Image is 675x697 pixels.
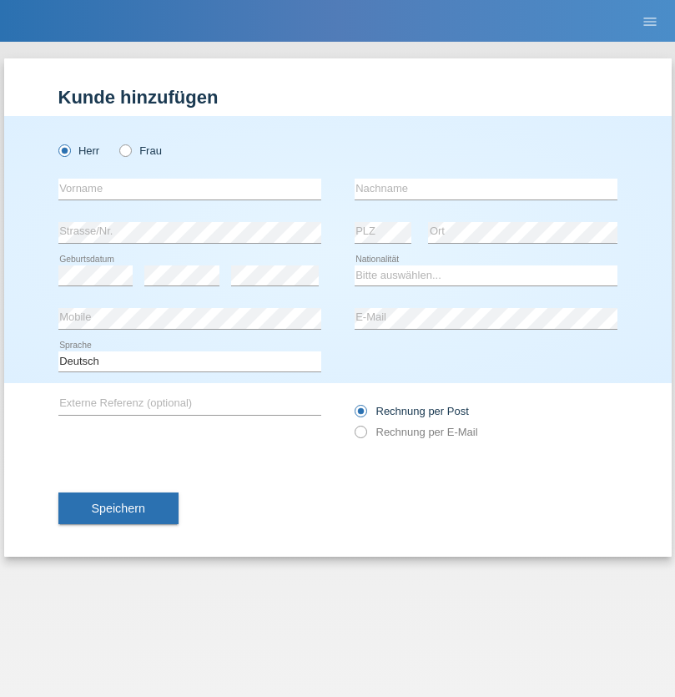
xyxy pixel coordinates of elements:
[58,87,617,108] h1: Kunde hinzufügen
[119,144,162,157] label: Frau
[92,502,145,515] span: Speichern
[355,426,365,447] input: Rechnung per E-Mail
[633,16,667,26] a: menu
[119,144,130,155] input: Frau
[58,492,179,524] button: Speichern
[642,13,658,30] i: menu
[355,405,469,417] label: Rechnung per Post
[58,144,69,155] input: Herr
[355,426,478,438] label: Rechnung per E-Mail
[58,144,100,157] label: Herr
[355,405,365,426] input: Rechnung per Post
